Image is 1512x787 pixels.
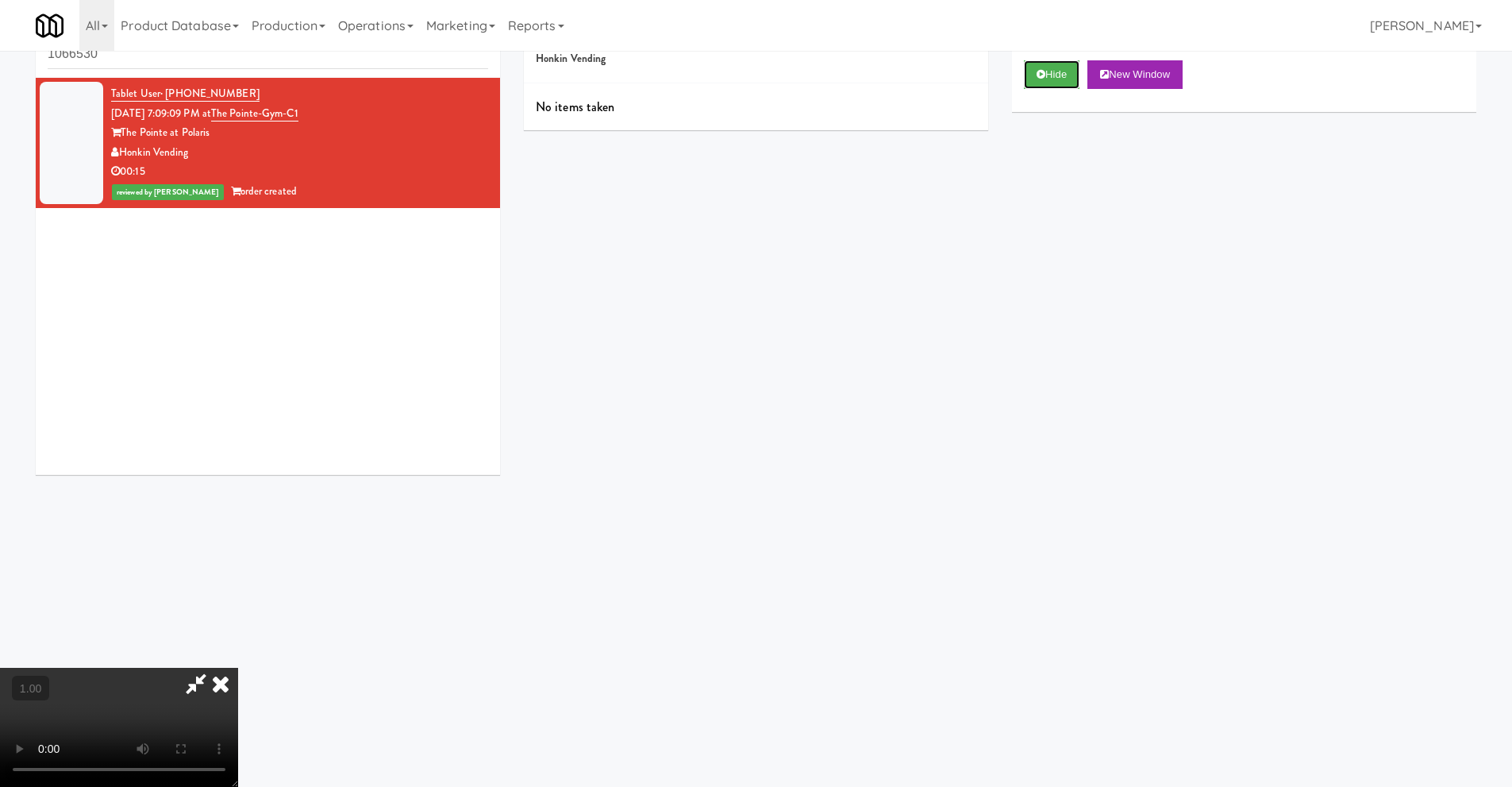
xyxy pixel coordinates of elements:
[160,86,260,101] span: · [PHONE_NUMBER]
[231,183,297,199] span: order created
[111,143,488,163] div: Honkin Vending
[111,162,488,182] div: 00:15
[111,86,260,102] a: Tablet User· [PHONE_NUMBER]
[36,12,63,40] img: Micromart
[524,83,988,131] div: No items taken
[112,184,224,200] span: reviewed by [PERSON_NAME]
[111,123,488,143] div: The Pointe at Polaris
[48,40,488,69] input: Search vision orders
[536,53,976,65] h5: Honkin Vending
[36,78,500,208] li: Tablet User· [PHONE_NUMBER][DATE] 7:09:09 PM atThe Pointe-Gym-C1The Pointe at PolarisHonkin Vendi...
[111,106,211,121] span: [DATE] 7:09:09 PM at
[1024,60,1079,89] button: Hide
[1087,60,1183,89] button: New Window
[211,106,298,122] a: The Pointe-Gym-C1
